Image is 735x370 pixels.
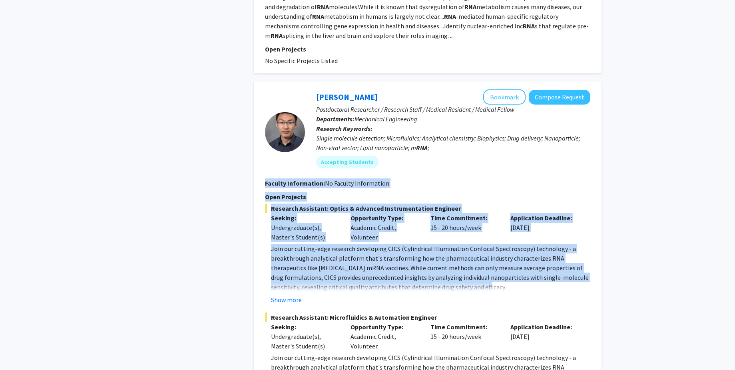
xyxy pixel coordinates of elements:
[345,213,424,242] div: Academic Credit, Volunteer
[510,213,578,223] p: Application Deadline:
[464,3,476,11] b: RNA
[6,334,34,364] iframe: Chat
[316,133,590,152] div: Single molecule detection; Microfluidics; Analytical chemistry; Biophysics; Drug delivery; Nanopa...
[265,192,590,202] p: Open Projects
[316,105,590,114] p: Postdoctoral Researcher / Research Staff / Medical Resident / Medical Fellow
[316,156,378,168] mat-chip: Accepting Students
[483,89,526,105] button: Add Sixuan Li to Bookmarks
[271,213,339,223] p: Seeking:
[325,179,389,187] span: No Faculty Information
[265,179,325,187] b: Faculty Information:
[351,213,418,223] p: Opportunity Type:
[265,313,590,322] span: Research Assistant: Microfluidics & Automation Engineer
[265,57,338,65] span: No Specific Projects Listed
[271,32,283,40] b: RNA
[504,322,584,351] div: [DATE]
[444,12,456,20] b: RNA
[504,213,584,242] div: [DATE]
[316,125,372,133] b: Research Keywords:
[271,332,339,351] div: Undergraduate(s), Master's Student(s)
[271,244,590,292] p: Join our cutting-edge research developing CICS (Cylindrical Illumination Confocal Spectroscopy) t...
[317,3,329,11] b: RNA
[265,44,590,54] p: Open Projects
[345,322,424,351] div: Academic Credit, Volunteer
[430,322,498,332] p: Time Commitment:
[316,115,355,123] b: Departments:
[523,22,535,30] b: RNA
[510,322,578,332] p: Application Deadline:
[312,12,324,20] b: RNA
[416,144,428,152] b: RNA
[271,322,339,332] p: Seeking:
[355,115,417,123] span: Mechanical Engineering
[271,295,302,305] button: Show more
[424,213,504,242] div: 15 - 20 hours/week
[430,213,498,223] p: Time Commitment:
[529,90,590,105] button: Compose Request to Sixuan Li
[271,223,339,242] div: Undergraduate(s), Master's Student(s)
[424,322,504,351] div: 15 - 20 hours/week
[351,322,418,332] p: Opportunity Type:
[265,204,590,213] span: Research Assistant: Optics & Advanced Instrumentation Engineer
[316,92,378,102] a: [PERSON_NAME]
